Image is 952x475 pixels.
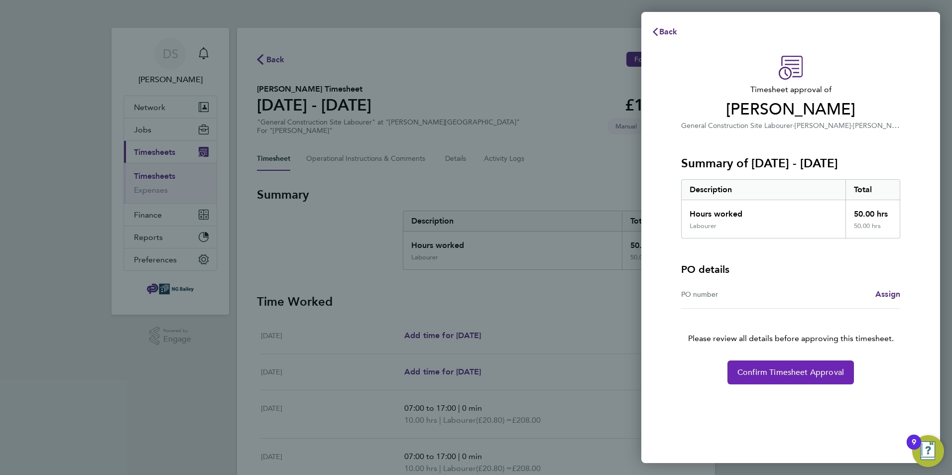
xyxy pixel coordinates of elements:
[659,27,678,36] span: Back
[875,289,900,299] span: Assign
[793,121,795,130] span: ·
[681,179,900,238] div: Summary of 16 - 22 Aug 2025
[681,84,900,96] span: Timesheet approval of
[727,360,854,384] button: Confirm Timesheet Approval
[681,121,793,130] span: General Construction Site Labourer
[681,288,791,300] div: PO number
[845,200,900,222] div: 50.00 hrs
[851,121,853,130] span: ·
[669,309,912,345] p: Please review all details before approving this timesheet.
[912,435,944,467] button: Open Resource Center, 9 new notifications
[682,200,845,222] div: Hours worked
[681,155,900,171] h3: Summary of [DATE] - [DATE]
[845,180,900,200] div: Total
[853,120,950,130] span: [PERSON_NAME] Interchange
[795,121,851,130] span: [PERSON_NAME]
[682,180,845,200] div: Description
[690,222,716,230] div: Labourer
[845,222,900,238] div: 50.00 hrs
[681,262,729,276] h4: PO details
[875,288,900,300] a: Assign
[641,22,688,42] button: Back
[681,100,900,119] span: [PERSON_NAME]
[912,442,916,455] div: 9
[737,367,844,377] span: Confirm Timesheet Approval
